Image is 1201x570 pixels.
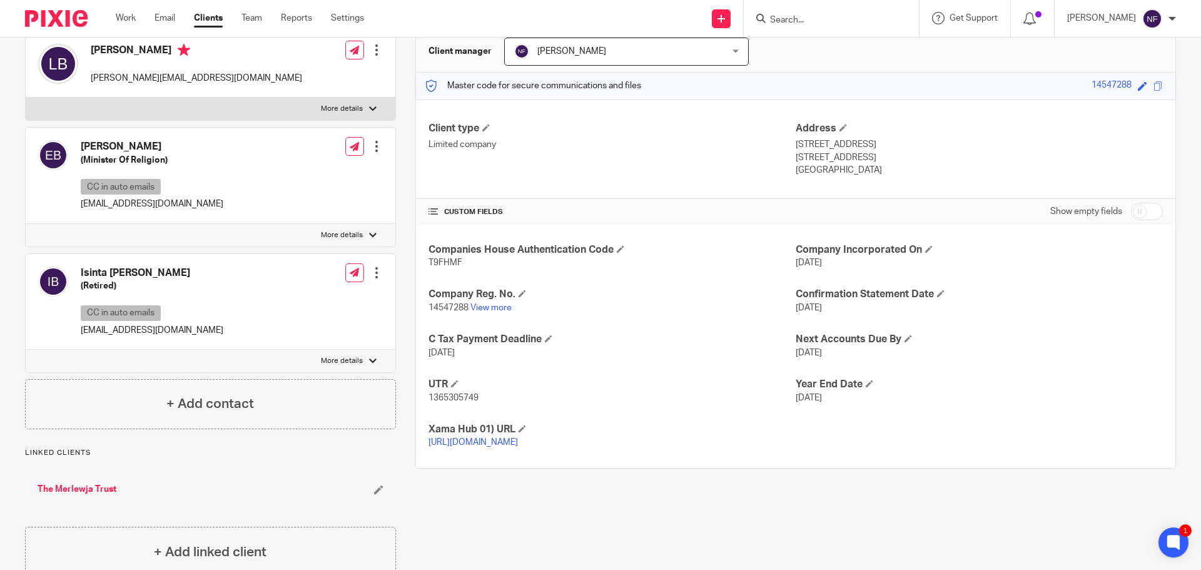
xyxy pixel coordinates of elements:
i: Primary [178,44,190,56]
a: Clients [194,12,223,24]
p: More details [321,356,363,366]
label: Show empty fields [1050,205,1122,218]
h4: Next Accounts Due By [796,333,1163,346]
a: Work [116,12,136,24]
p: Limited company [428,138,796,151]
img: svg%3E [38,267,68,297]
a: Reports [281,12,312,24]
p: Master code for secure communications and files [425,79,641,92]
h4: + Add linked client [154,542,266,562]
span: [DATE] [796,394,822,402]
input: Search [769,15,881,26]
h4: UTR [428,378,796,391]
span: T9FHMF [428,258,462,267]
h5: (Retired) [81,280,223,292]
h5: (Minister Of Religion) [81,154,223,166]
h4: Companies House Authentication Code [428,243,796,257]
a: [URL][DOMAIN_NAME] [428,438,518,447]
div: 14547288 [1092,79,1132,93]
h4: C Tax Payment Deadline [428,333,796,346]
span: [DATE] [428,349,455,357]
span: 14547288 [428,303,469,312]
span: [DATE] [796,303,822,312]
h4: Address [796,122,1163,135]
h4: [PERSON_NAME] [81,140,223,153]
div: 1 [1179,524,1192,537]
span: [PERSON_NAME] [537,47,606,56]
p: CC in auto emails [81,305,161,321]
p: Linked clients [25,448,396,458]
span: Get Support [950,14,998,23]
span: [DATE] [796,349,822,357]
h4: Company Reg. No. [428,288,796,301]
h4: Year End Date [796,378,1163,391]
p: More details [321,104,363,114]
a: Settings [331,12,364,24]
h4: Xama Hub 01) URL [428,423,796,436]
h4: Company Incorporated On [796,243,1163,257]
p: [STREET_ADDRESS] [796,151,1163,164]
p: [EMAIL_ADDRESS][DOMAIN_NAME] [81,198,223,210]
p: [EMAIL_ADDRESS][DOMAIN_NAME] [81,324,223,337]
h3: Client manager [428,45,492,58]
a: The Merlewja Trust [38,483,116,496]
h4: [PERSON_NAME] [91,44,302,59]
h4: Client type [428,122,796,135]
span: [DATE] [796,258,822,267]
img: svg%3E [38,140,68,170]
a: Team [241,12,262,24]
img: svg%3E [514,44,529,59]
p: [PERSON_NAME] [1067,12,1136,24]
img: Pixie [25,10,88,27]
a: Email [155,12,175,24]
p: [STREET_ADDRESS] [796,138,1163,151]
h4: + Add contact [166,394,254,414]
p: More details [321,230,363,240]
img: svg%3E [1142,9,1162,29]
p: [GEOGRAPHIC_DATA] [796,164,1163,176]
p: CC in auto emails [81,179,161,195]
h4: CUSTOM FIELDS [428,207,796,217]
span: 1365305749 [428,394,479,402]
a: View more [470,303,512,312]
h4: Confirmation Statement Date [796,288,1163,301]
p: [PERSON_NAME][EMAIL_ADDRESS][DOMAIN_NAME] [91,72,302,84]
h4: Isinta [PERSON_NAME] [81,267,223,280]
img: svg%3E [38,44,78,84]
